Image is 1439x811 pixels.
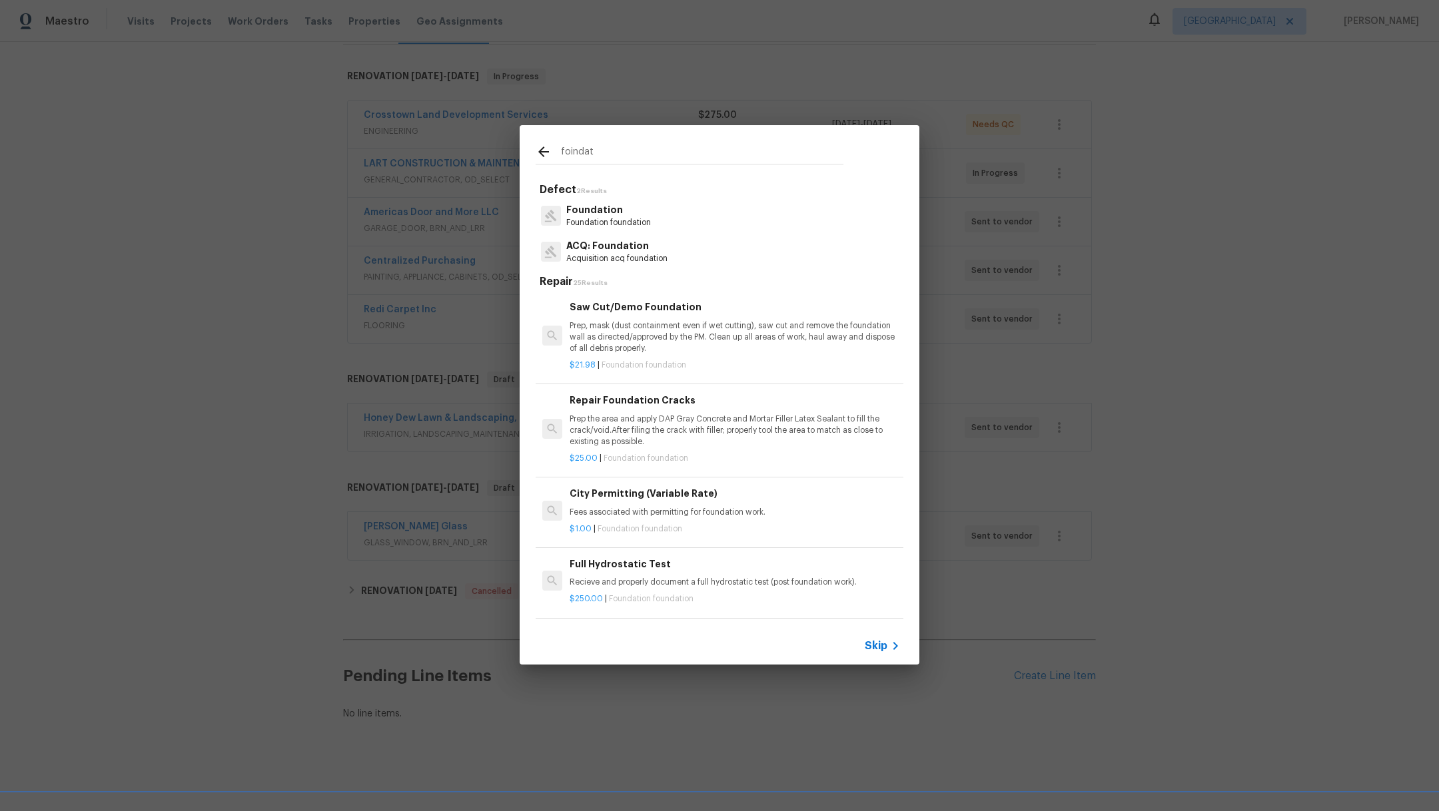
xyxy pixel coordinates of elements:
p: Foundation foundation [566,217,651,228]
p: ACQ: Foundation [566,239,668,253]
span: Skip [865,639,887,653]
span: $25.00 [570,454,598,462]
p: | [570,593,900,605]
span: 25 Results [573,280,608,286]
p: | [570,360,900,371]
span: $21.98 [570,361,596,369]
h5: Repair [540,275,903,289]
span: Foundation foundation [604,454,688,462]
h6: City Permitting (Variable Rate) [570,486,900,501]
span: Foundation foundation [602,361,686,369]
p: | [570,523,900,535]
p: | [570,453,900,464]
p: Prep the area and apply DAP Gray Concrete and Mortar Filler Latex Sealant to fill the crack/void.... [570,413,900,447]
p: Acquisition acq foundation [566,253,668,264]
span: Foundation foundation [598,525,682,533]
span: Foundation foundation [609,595,694,603]
h6: Saw Cut/Demo Foundation [570,300,900,314]
p: Fees associated with permitting for foundation work. [570,507,900,518]
p: Recieve and properly document a full hydrostatic test (post foundation work). [570,577,900,588]
span: $1.00 [570,525,592,533]
span: $250.00 [570,595,603,603]
p: Prep, mask (dust containment even if wet cutting), saw cut and remove the foundation wall as dire... [570,320,900,354]
h6: Repair Foundation Cracks [570,393,900,407]
p: Foundation [566,203,651,217]
input: Search issues or repairs [561,144,843,164]
span: 2 Results [576,188,607,194]
h5: Defect [540,183,903,197]
h6: Full Hydrostatic Test [570,557,900,571]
